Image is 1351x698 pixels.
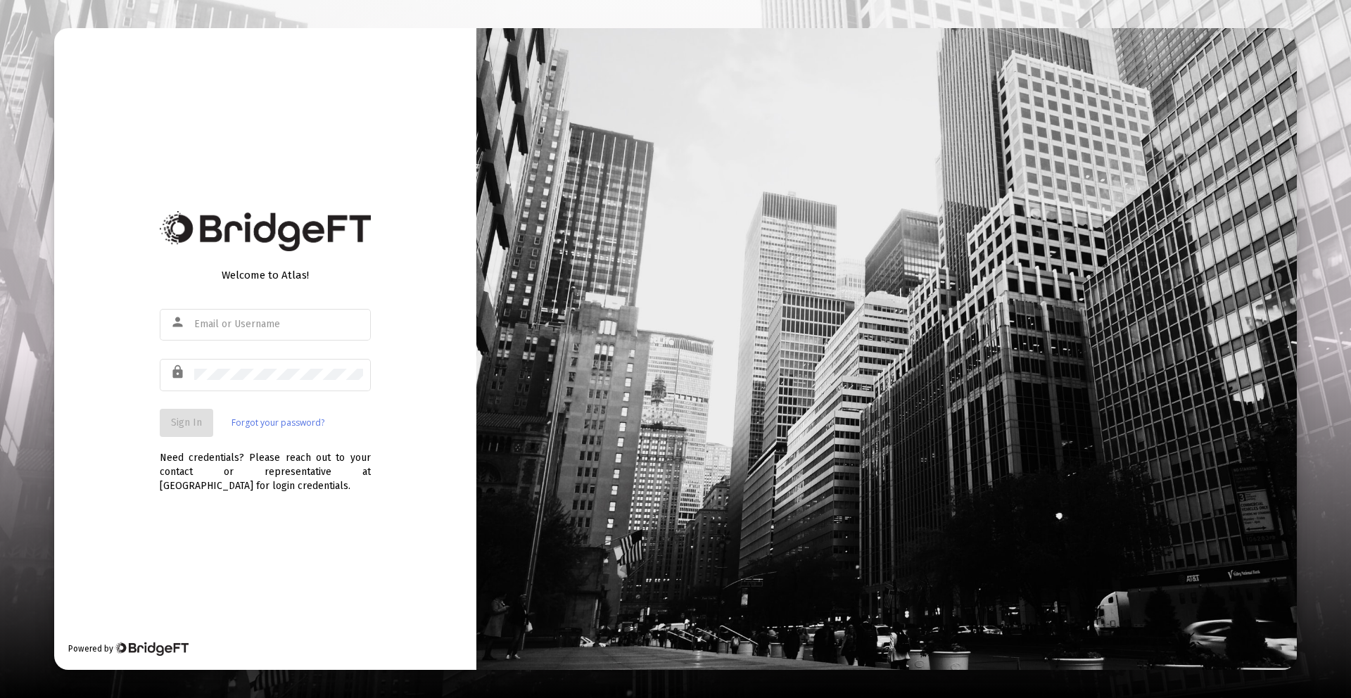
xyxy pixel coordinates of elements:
[170,314,187,331] mat-icon: person
[170,364,187,381] mat-icon: lock
[194,319,363,330] input: Email or Username
[231,416,324,430] a: Forgot your password?
[68,642,189,656] div: Powered by
[171,417,202,429] span: Sign In
[160,211,371,251] img: Bridge Financial Technology Logo
[160,409,213,437] button: Sign In
[160,437,371,493] div: Need credentials? Please reach out to your contact or representative at [GEOGRAPHIC_DATA] for log...
[115,642,189,656] img: Bridge Financial Technology Logo
[160,268,371,282] div: Welcome to Atlas!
